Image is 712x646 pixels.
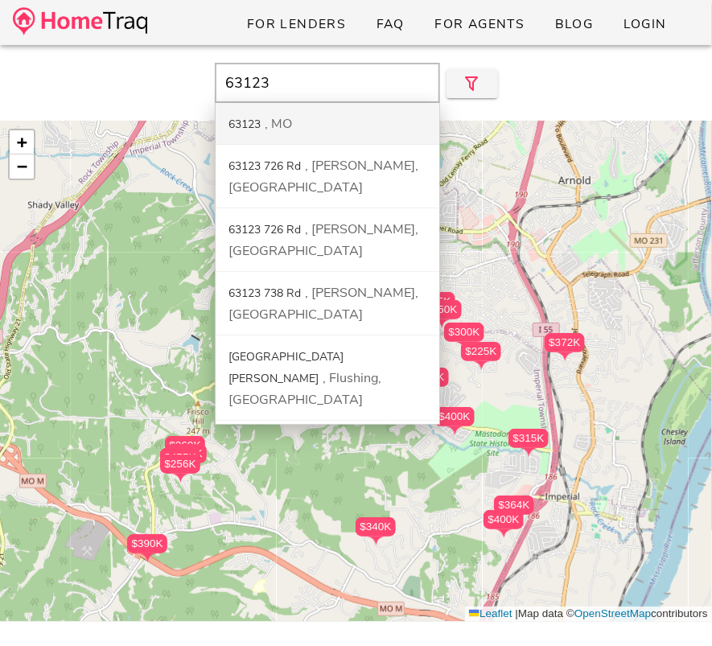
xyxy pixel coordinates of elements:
[447,426,463,435] img: triPin.png
[165,436,205,464] div: $360K
[17,156,27,176] span: −
[17,132,27,152] span: +
[434,319,451,328] img: triPin.png
[484,510,524,529] div: $400K
[632,569,712,646] iframe: Chat Widget
[421,10,537,39] a: For Agents
[356,517,396,545] div: $340K
[554,15,594,33] span: Blog
[167,444,207,463] div: $395K
[461,342,501,361] div: $225K
[508,429,549,457] div: $315K
[434,407,475,426] div: $400K
[461,342,501,370] div: $225K
[233,10,360,39] a: For Lenders
[13,7,147,35] img: desktop-logo.34a1112.png
[160,455,200,474] div: $256K
[508,429,549,448] div: $315K
[368,537,385,545] img: triPin.png
[541,10,607,39] a: Blog
[10,154,34,179] a: Zoom out
[456,342,473,351] img: triPin.png
[172,474,189,483] img: triPin.png
[215,63,440,103] input: Enter Your Address, Zipcode or City & State
[228,158,301,174] div: 63123 726 Rd
[228,157,418,196] div: [PERSON_NAME], [GEOGRAPHIC_DATA]
[10,130,34,154] a: Zoom in
[139,553,156,562] img: triPin.png
[422,300,462,319] div: $350K
[228,222,301,237] div: 63123 726 Rd
[127,534,167,562] div: $390K
[160,448,200,476] div: $475K
[496,529,512,538] img: triPin.png
[516,607,519,619] span: |
[422,300,462,328] div: $350K
[610,10,680,39] a: Login
[165,436,205,455] div: $360K
[444,323,484,342] div: $300K
[160,455,200,483] div: $256K
[623,15,667,33] span: Login
[228,284,418,323] div: [PERSON_NAME], [GEOGRAPHIC_DATA]
[167,444,207,472] div: $395K
[265,115,292,133] div: MO
[545,333,585,352] div: $372K
[484,510,524,538] div: $400K
[465,607,712,622] div: Map data © contributors
[521,448,537,457] img: triPin.png
[228,220,418,260] div: [PERSON_NAME], [GEOGRAPHIC_DATA]
[228,286,301,301] div: 63123 738 Rd
[356,517,396,537] div: $340K
[228,349,344,386] div: [GEOGRAPHIC_DATA][PERSON_NAME]
[434,15,525,33] span: For Agents
[473,361,490,370] img: triPin.png
[444,323,484,351] div: $300K
[246,15,347,33] span: For Lenders
[127,534,167,553] div: $390K
[228,117,261,132] div: 63123
[469,607,512,619] a: Leaflet
[160,448,200,467] div: $475K
[574,607,651,619] a: OpenStreetMap
[557,352,574,361] img: triPin.png
[494,496,534,515] div: $364K
[363,10,418,39] a: FAQ
[545,333,585,361] div: $372K
[376,15,405,33] span: FAQ
[434,407,475,435] div: $400K
[494,496,534,524] div: $364K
